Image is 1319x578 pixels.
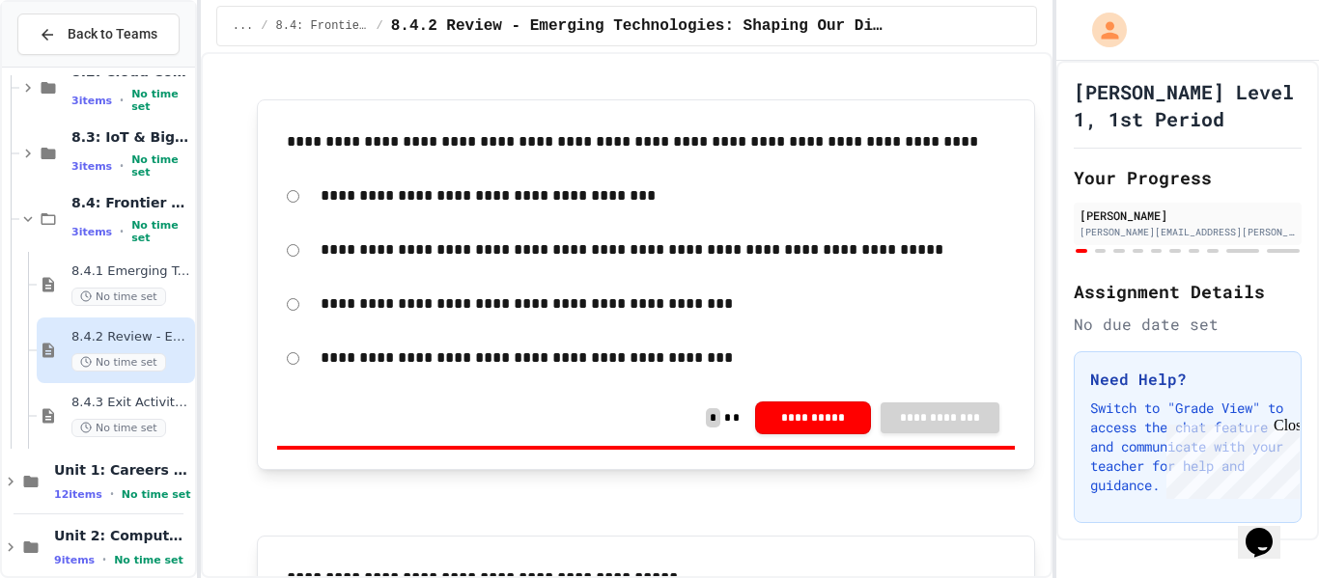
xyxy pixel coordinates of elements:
span: No time set [131,219,191,244]
span: No time set [131,153,191,179]
span: 8.4: Frontier Tech Spotlight [276,18,369,34]
span: No time set [71,288,166,306]
span: 3 items [71,226,112,238]
div: [PERSON_NAME] [1080,206,1296,224]
iframe: chat widget [1238,501,1300,559]
span: ... [233,18,254,34]
span: No time set [131,88,191,113]
span: 8.3: IoT & Big Data [71,128,191,146]
span: • [120,93,124,108]
span: • [120,158,124,174]
h2: Assignment Details [1074,278,1302,305]
iframe: chat widget [1159,417,1300,499]
span: Back to Teams [68,24,157,44]
span: No time set [122,488,191,501]
span: 3 items [71,95,112,107]
div: My Account [1072,8,1132,52]
span: / [261,18,267,34]
span: Unit 2: Computational Thinking & Problem-Solving [54,527,191,544]
span: • [102,552,106,567]
span: 8.4.2 Review - Emerging Technologies: Shaping Our Digital Future [71,329,191,345]
span: 8.4: Frontier Tech Spotlight [71,194,191,211]
p: Switch to "Grade View" to access the chat feature and communicate with your teacher for help and ... [1090,399,1285,495]
span: 8.4.3 Exit Activity - Future Tech Challenge [71,395,191,411]
span: 3 items [71,160,112,173]
span: 9 items [54,554,95,566]
span: • [120,224,124,239]
span: Unit 1: Careers & Professionalism [54,461,191,479]
h2: Your Progress [1074,164,1302,191]
div: No due date set [1074,313,1302,336]
h3: Need Help? [1090,368,1285,391]
span: No time set [71,353,166,372]
h1: [PERSON_NAME] Level 1, 1st Period [1074,78,1302,132]
span: 8.4.1 Emerging Technologies: Shaping Our Digital Future [71,263,191,280]
span: 8.4.2 Review - Emerging Technologies: Shaping Our Digital Future [391,14,885,38]
div: Chat with us now!Close [8,8,133,123]
span: No time set [114,554,183,566]
div: [PERSON_NAME][EMAIL_ADDRESS][PERSON_NAME][DOMAIN_NAME] [1080,225,1296,239]
span: / [377,18,383,34]
span: 12 items [54,488,102,501]
span: No time set [71,419,166,437]
span: • [110,486,114,502]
